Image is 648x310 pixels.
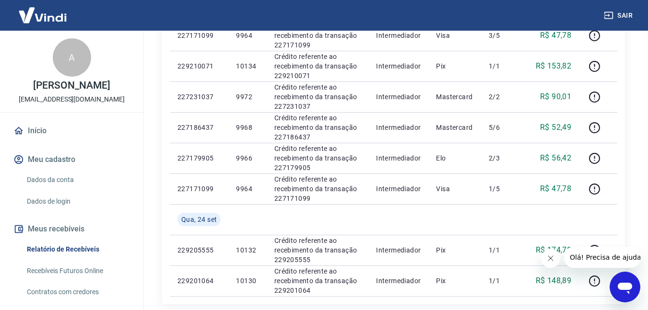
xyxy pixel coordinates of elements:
[177,61,221,71] p: 229210071
[536,275,572,287] p: R$ 148,89
[436,245,473,255] p: Pix
[274,236,361,264] p: Crédito referente ao recebimento da transação 229205555
[489,92,517,102] p: 2/2
[177,245,221,255] p: 229205555
[177,123,221,132] p: 227186437
[12,218,132,240] button: Meus recebíveis
[540,122,571,133] p: R$ 52,49
[376,61,421,71] p: Intermediador
[376,184,421,194] p: Intermediador
[274,174,361,203] p: Crédito referente ao recebimento da transação 227171099
[489,184,517,194] p: 1/5
[436,31,473,40] p: Visa
[610,272,640,302] iframe: Botão para abrir a janela de mensagens
[436,92,473,102] p: Mastercard
[274,113,361,142] p: Crédito referente ao recebimento da transação 227186437
[376,153,421,163] p: Intermediador
[489,245,517,255] p: 1/1
[12,120,132,141] a: Início
[177,153,221,163] p: 227179905
[236,184,259,194] p: 9964
[274,266,361,295] p: Crédito referente ao recebimento da transação 229201064
[536,60,572,72] p: R$ 153,82
[376,92,421,102] p: Intermediador
[489,123,517,132] p: 5/6
[376,31,421,40] p: Intermediador
[274,21,361,50] p: Crédito referente ao recebimento da transação 227171099
[489,276,517,286] p: 1/1
[376,245,421,255] p: Intermediador
[436,184,473,194] p: Visa
[236,245,259,255] p: 10132
[23,192,132,211] a: Dados de login
[540,30,571,41] p: R$ 47,78
[436,153,473,163] p: Elo
[53,38,91,77] div: A
[177,31,221,40] p: 227171099
[12,0,74,30] img: Vindi
[12,149,132,170] button: Meu cadastro
[177,184,221,194] p: 227171099
[236,92,259,102] p: 9972
[536,244,572,256] p: R$ 174,78
[489,61,517,71] p: 1/1
[274,82,361,111] p: Crédito referente ao recebimento da transação 227231037
[436,61,473,71] p: Pix
[489,31,517,40] p: 3/5
[236,61,259,71] p: 10134
[236,276,259,286] p: 10130
[177,276,221,286] p: 229201064
[436,123,473,132] p: Mastercard
[236,153,259,163] p: 9966
[489,153,517,163] p: 2/3
[23,282,132,302] a: Contratos com credores
[602,7,636,24] button: Sair
[564,247,640,268] iframe: Mensagem da empresa
[181,215,217,224] span: Qua, 24 set
[6,7,81,14] span: Olá! Precisa de ajuda?
[540,152,571,164] p: R$ 56,42
[23,240,132,259] a: Relatório de Recebíveis
[236,123,259,132] p: 9968
[376,123,421,132] p: Intermediador
[541,249,560,268] iframe: Fechar mensagem
[236,31,259,40] p: 9964
[177,92,221,102] p: 227231037
[274,144,361,172] p: Crédito referente ao recebimento da transação 227179905
[540,91,571,103] p: R$ 90,01
[33,80,110,91] p: [PERSON_NAME]
[376,276,421,286] p: Intermediador
[436,276,473,286] p: Pix
[274,52,361,80] p: Crédito referente ao recebimento da transação 229210071
[19,94,125,104] p: [EMAIL_ADDRESS][DOMAIN_NAME]
[23,170,132,190] a: Dados da conta
[540,183,571,195] p: R$ 47,78
[23,261,132,281] a: Recebíveis Futuros Online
